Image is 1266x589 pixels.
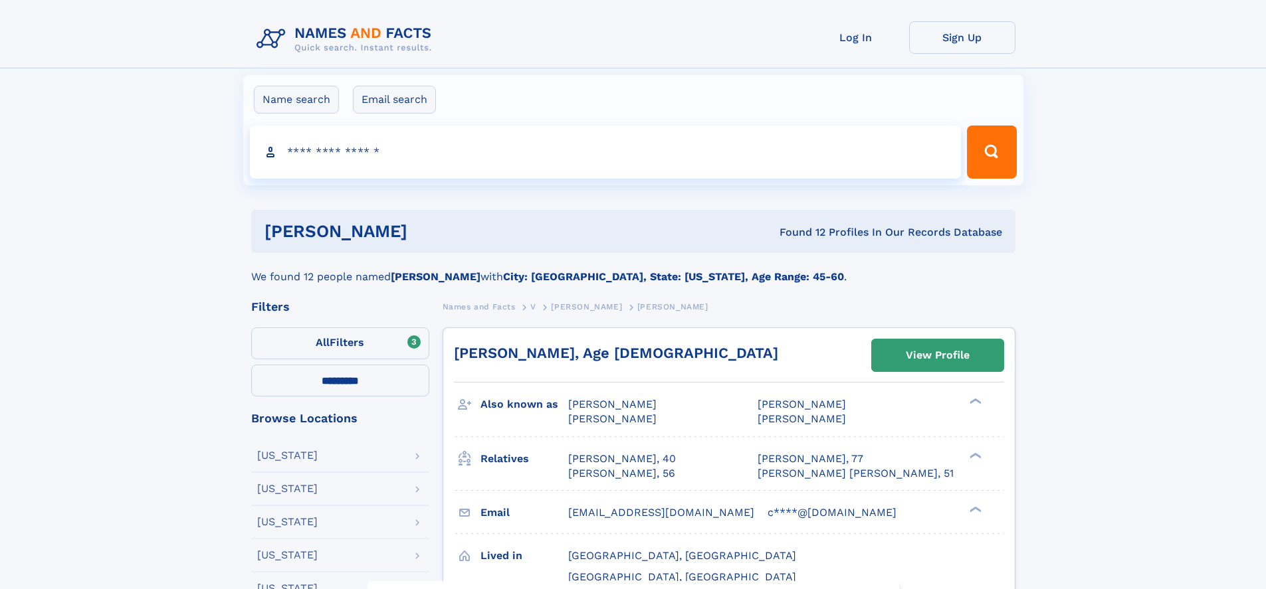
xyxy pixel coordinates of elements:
[758,466,954,481] a: [PERSON_NAME] [PERSON_NAME], 51
[257,483,318,494] div: [US_STATE]
[568,506,754,519] span: [EMAIL_ADDRESS][DOMAIN_NAME]
[250,126,962,179] input: search input
[966,397,982,406] div: ❯
[251,253,1015,285] div: We found 12 people named with .
[391,270,480,283] b: [PERSON_NAME]
[443,298,516,315] a: Names and Facts
[568,412,657,425] span: [PERSON_NAME]
[568,398,657,410] span: [PERSON_NAME]
[872,339,1003,371] a: View Profile
[251,301,429,313] div: Filters
[454,345,778,361] a: [PERSON_NAME], Age [DEMOGRAPHIC_DATA]
[251,412,429,424] div: Browse Locations
[551,302,622,311] span: [PERSON_NAME]
[353,86,436,114] label: Email search
[803,21,909,54] a: Log In
[758,452,863,466] a: [PERSON_NAME], 77
[254,86,339,114] label: Name search
[480,393,568,416] h3: Also known as
[966,451,982,460] div: ❯
[758,398,846,410] span: [PERSON_NAME]
[906,340,970,371] div: View Profile
[480,448,568,470] h3: Relatives
[251,21,443,57] img: Logo Names and Facts
[593,225,1002,240] div: Found 12 Profiles In Our Records Database
[251,327,429,359] label: Filters
[257,450,318,461] div: [US_STATE]
[316,336,330,349] span: All
[551,298,622,315] a: [PERSON_NAME]
[480,501,568,524] h3: Email
[568,466,675,481] a: [PERSON_NAME], 56
[967,126,1016,179] button: Search Button
[568,549,796,562] span: [GEOGRAPHIC_DATA], [GEOGRAPHIC_DATA]
[480,545,568,567] h3: Lived in
[530,302,536,311] span: V
[966,505,982,513] div: ❯
[530,298,536,315] a: V
[758,412,846,425] span: [PERSON_NAME]
[568,452,676,466] a: [PERSON_NAME], 40
[503,270,844,283] b: City: [GEOGRAPHIC_DATA], State: [US_STATE], Age Range: 45-60
[637,302,708,311] span: [PERSON_NAME]
[909,21,1015,54] a: Sign Up
[264,223,593,240] h1: [PERSON_NAME]
[568,570,796,583] span: [GEOGRAPHIC_DATA], [GEOGRAPHIC_DATA]
[257,550,318,560] div: [US_STATE]
[257,517,318,527] div: [US_STATE]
